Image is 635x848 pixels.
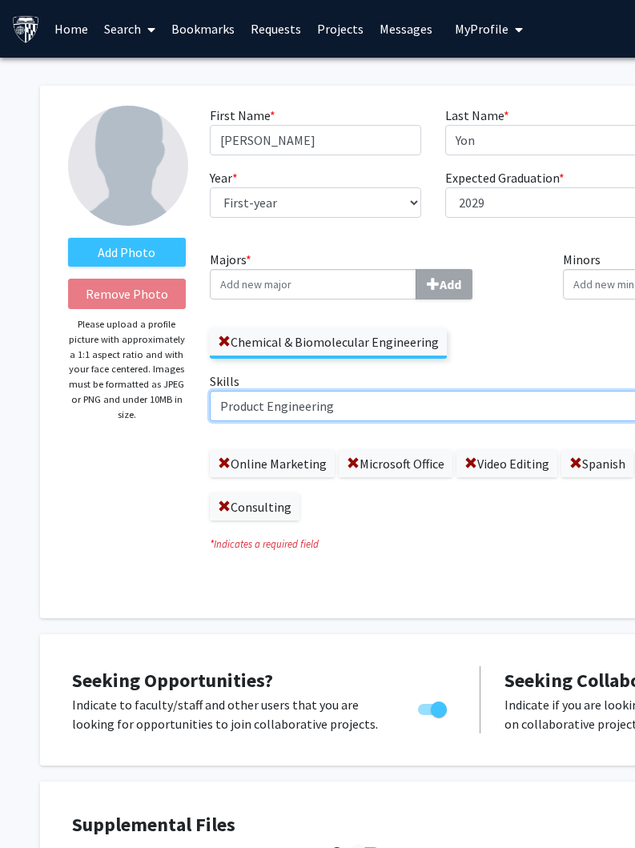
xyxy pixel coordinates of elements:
label: AddProfile Picture [68,238,186,267]
span: My Profile [455,21,508,37]
label: Spanish [561,450,633,477]
a: Search [96,1,163,57]
span: Seeking Opportunities? [72,668,273,693]
label: Majors [210,250,540,299]
button: Majors* [416,269,472,299]
a: Requests [243,1,309,57]
b: Add [440,276,461,292]
label: Microsoft Office [339,450,452,477]
button: Remove Photo [68,279,186,309]
label: Consulting [210,493,299,520]
a: Messages [372,1,440,57]
input: Majors*Add [210,269,416,299]
label: Expected Graduation [445,168,565,187]
a: Home [46,1,96,57]
label: Last Name [445,106,509,125]
label: Year [210,168,238,187]
a: Projects [309,1,372,57]
label: First Name [210,106,275,125]
div: Toggle [412,695,456,719]
iframe: Chat [12,776,68,836]
a: Bookmarks [163,1,243,57]
img: Johns Hopkins University Logo [12,15,40,43]
img: Profile Picture [68,106,188,226]
label: Online Marketing [210,450,335,477]
label: Video Editing [456,450,557,477]
label: Chemical & Biomolecular Engineering [210,328,447,356]
p: Please upload a profile picture with approximately a 1:1 aspect ratio and with your face centered... [68,317,186,422]
p: Indicate to faculty/staff and other users that you are looking for opportunities to join collabor... [72,695,388,733]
